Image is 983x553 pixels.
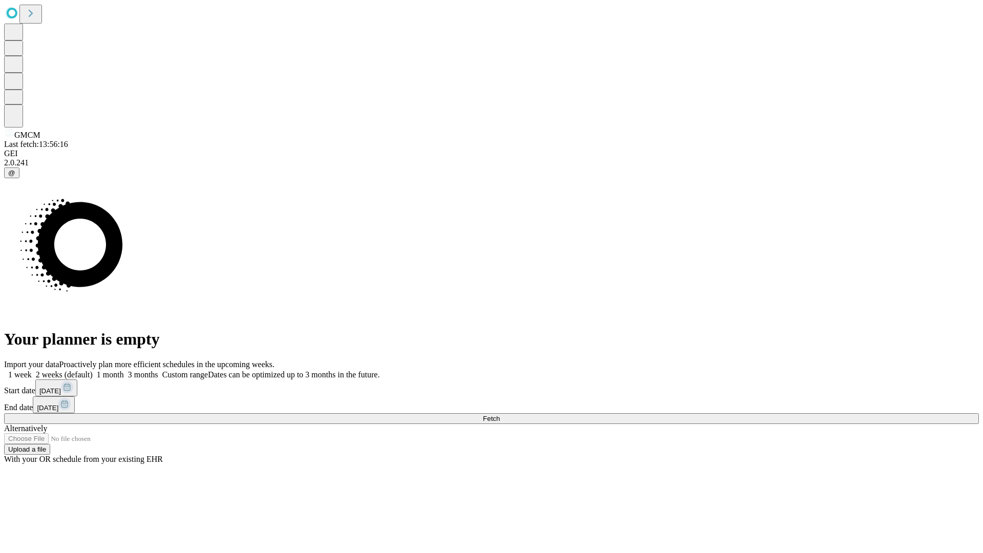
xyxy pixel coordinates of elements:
[4,413,979,424] button: Fetch
[4,140,68,148] span: Last fetch: 13:56:16
[128,370,158,379] span: 3 months
[39,387,61,395] span: [DATE]
[4,167,19,178] button: @
[35,379,77,396] button: [DATE]
[208,370,379,379] span: Dates can be optimized up to 3 months in the future.
[8,169,15,177] span: @
[14,131,40,139] span: GMCM
[4,444,50,455] button: Upload a file
[4,158,979,167] div: 2.0.241
[4,455,163,463] span: With your OR schedule from your existing EHR
[36,370,93,379] span: 2 weeks (default)
[59,360,274,369] span: Proactively plan more efficient schedules in the upcoming weeks.
[4,330,979,349] h1: Your planner is empty
[4,149,979,158] div: GEI
[483,415,500,422] span: Fetch
[4,424,47,433] span: Alternatively
[37,404,58,412] span: [DATE]
[33,396,75,413] button: [DATE]
[162,370,208,379] span: Custom range
[4,396,979,413] div: End date
[4,360,59,369] span: Import your data
[4,379,979,396] div: Start date
[97,370,124,379] span: 1 month
[8,370,32,379] span: 1 week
